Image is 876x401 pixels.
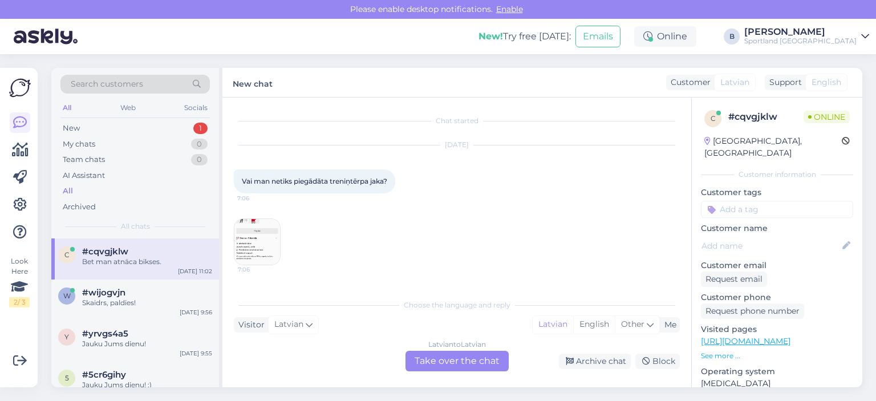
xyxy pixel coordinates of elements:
[701,351,853,361] p: See more ...
[812,76,841,88] span: English
[701,323,853,335] p: Visited pages
[660,319,676,331] div: Me
[63,154,105,165] div: Team chats
[234,140,680,150] div: [DATE]
[9,256,30,307] div: Look Here
[533,316,573,333] div: Latvian
[701,222,853,234] p: Customer name
[63,201,96,213] div: Archived
[63,170,105,181] div: AI Assistant
[82,246,128,257] span: #cqvgjklw
[621,319,644,329] span: Other
[242,177,387,185] span: Vai man netiks piegādāta treniņtērpa jaka?
[63,185,73,197] div: All
[765,76,802,88] div: Support
[428,339,486,350] div: Latvian to Latvian
[234,219,280,265] img: Attachment
[701,187,853,199] p: Customer tags
[65,374,69,382] span: 5
[635,354,680,369] div: Block
[9,297,30,307] div: 2 / 3
[666,76,711,88] div: Customer
[701,169,853,180] div: Customer information
[82,380,212,390] div: Jauku Jums dienu! :)
[191,139,208,150] div: 0
[701,291,853,303] p: Customer phone
[493,4,526,14] span: Enable
[704,135,842,159] div: [GEOGRAPHIC_DATA], [GEOGRAPHIC_DATA]
[182,100,210,115] div: Socials
[478,31,503,42] b: New!
[180,308,212,317] div: [DATE] 9:56
[193,123,208,134] div: 1
[234,319,265,331] div: Visitor
[9,77,31,99] img: Askly Logo
[744,27,857,37] div: [PERSON_NAME]
[178,267,212,276] div: [DATE] 11:02
[60,100,74,115] div: All
[744,27,869,46] a: [PERSON_NAME]Sportland [GEOGRAPHIC_DATA]
[82,257,212,267] div: Bet man atnāca bikses.
[63,123,80,134] div: New
[274,318,303,331] span: Latvian
[701,378,853,390] p: [MEDICAL_DATA]
[180,349,212,358] div: [DATE] 9:55
[234,300,680,310] div: Choose the language and reply
[191,154,208,165] div: 0
[559,354,631,369] div: Archive chat
[634,26,696,47] div: Online
[233,75,273,90] label: New chat
[82,370,126,380] span: #5cr6gihy
[64,250,70,259] span: c
[711,114,716,123] span: c
[82,339,212,349] div: Jauku Jums dienu!
[118,100,138,115] div: Web
[701,336,790,346] a: [URL][DOMAIN_NAME]
[724,29,740,44] div: B
[237,194,280,202] span: 7:06
[701,303,804,319] div: Request phone number
[804,111,850,123] span: Online
[238,265,281,274] span: 7:06
[627,281,676,290] span: [PERSON_NAME]
[63,291,71,300] span: w
[82,287,125,298] span: #wijogvjn
[701,366,853,378] p: Operating system
[82,329,128,339] span: #yrvgs4a5
[121,221,150,232] span: All chats
[701,260,853,272] p: Customer email
[701,272,767,287] div: Request email
[573,316,615,333] div: English
[234,116,680,126] div: Chat started
[720,76,749,88] span: Latvian
[701,240,840,252] input: Add name
[71,78,143,90] span: Search customers
[63,139,95,150] div: My chats
[64,333,69,341] span: y
[575,26,620,47] button: Emails
[701,201,853,218] input: Add a tag
[728,110,804,124] div: # cqvgjklw
[82,298,212,308] div: Skaidrs, paldies!
[405,351,509,371] div: Take over the chat
[744,37,857,46] div: Sportland [GEOGRAPHIC_DATA]
[478,30,571,43] div: Try free [DATE]:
